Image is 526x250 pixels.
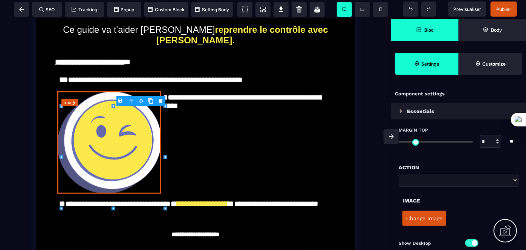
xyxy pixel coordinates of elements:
span: Screenshot [255,2,271,17]
strong: Settings [421,61,439,67]
span: Custom Block [148,7,185,12]
strong: Body [491,27,502,33]
span: SEO [39,7,55,12]
span: Margin Top [399,127,428,133]
span: Previsualiser [453,6,481,12]
strong: Bloc [424,27,434,33]
img: 6a47ff8cea99439ecd2bf3e1c610596a_unnamed.png [57,72,161,175]
span: Popup [114,7,135,12]
b: reprendre le contrôle avec [PERSON_NAME]. [156,6,330,26]
p: Show Desktop [399,239,459,247]
p: Essentials [407,107,434,116]
div: Component settings [391,87,526,101]
span: View components [237,2,252,17]
span: Open Layer Manager [459,19,526,41]
strong: Customize [482,61,506,67]
span: Open Blocks [391,19,459,41]
span: Tracking [72,7,97,12]
button: Change Image [402,211,446,226]
img: loading [399,109,402,113]
text: Ce guide va t'aider [PERSON_NAME] [55,4,336,29]
span: Open Style Manager [459,53,522,75]
span: Publier [496,6,511,12]
div: Image [402,196,515,205]
span: Settings [395,53,459,75]
span: Preview [448,2,486,17]
div: Action [399,163,518,172]
span: Setting Body [195,7,229,12]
